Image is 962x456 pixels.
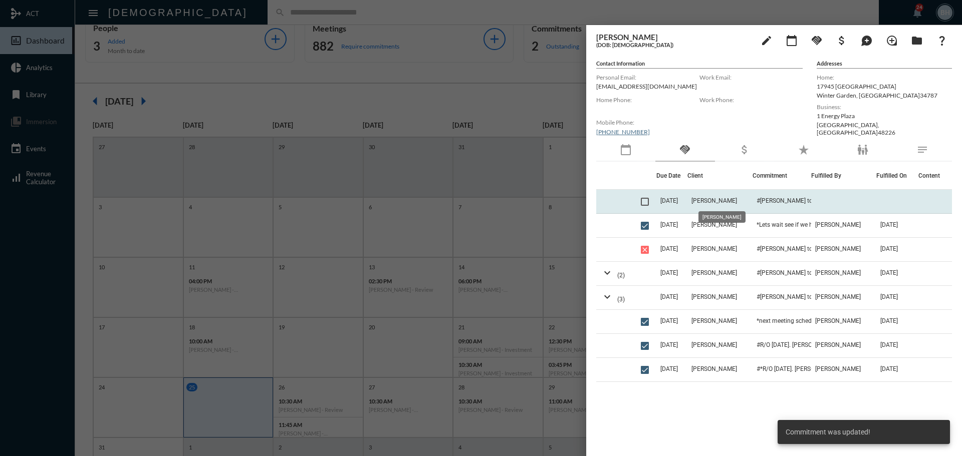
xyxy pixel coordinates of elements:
[596,119,699,126] label: Mobile Phone:
[660,341,678,348] span: [DATE]
[596,74,699,81] label: Personal Email:
[660,221,678,228] span: [DATE]
[691,365,737,372] span: [PERSON_NAME]
[817,74,952,81] label: Home:
[596,42,752,48] h5: (DOB: [DEMOGRAPHIC_DATA])
[596,128,650,136] a: [PHONE_NUMBER]
[691,389,737,396] span: [PERSON_NAME]
[811,35,823,47] mat-icon: handshake
[660,245,678,252] span: [DATE]
[857,30,877,50] button: Add Mention
[739,144,751,156] mat-icon: attach_money
[757,269,857,276] span: #[PERSON_NAME] to email [DATE] for [PERSON_NAME]'s decision. Email sent 5/29, 6/21 (see notes)
[861,35,873,47] mat-icon: maps_ugc
[857,144,869,156] mat-icon: family_restroom
[782,30,802,50] button: Add meeting
[880,389,898,396] span: [DATE]
[880,269,898,276] span: [DATE]
[617,272,625,279] span: (2)
[832,30,852,50] button: Add Business
[656,162,687,190] th: Due Date
[932,30,952,50] button: What If?
[757,317,857,324] span: *next meeting scheduled for [DATE] Noon. DONE - Send LINK
[757,221,857,228] span: *Lets wait see if we hear from him ...if not email [DATE] to re-schedule
[817,60,952,69] h5: Addresses
[815,389,861,396] span: [PERSON_NAME]
[815,341,861,348] span: [PERSON_NAME]
[660,317,678,324] span: [DATE]
[880,365,898,372] span: [DATE]
[660,389,678,396] span: [DATE]
[691,269,737,276] span: [PERSON_NAME]
[815,245,861,252] span: [PERSON_NAME]
[699,96,803,104] label: Work Phone:
[836,35,848,47] mat-icon: attach_money
[811,162,876,190] th: Fulfilled By
[786,35,798,47] mat-icon: calendar_today
[913,162,952,190] th: Content
[798,144,810,156] mat-icon: star_rate
[660,269,678,276] span: [DATE]
[886,35,898,47] mat-icon: loupe
[691,197,737,204] span: [PERSON_NAME]
[761,35,773,47] mat-icon: edit
[691,245,737,252] span: [PERSON_NAME]
[617,296,625,303] span: (3)
[817,83,952,90] p: 17945 [GEOGRAPHIC_DATA]
[880,341,898,348] span: [DATE]
[753,162,811,190] th: Commitment
[880,245,898,252] span: [DATE]
[601,291,613,303] mat-icon: expand_more
[880,293,898,300] span: [DATE]
[757,30,777,50] button: edit person
[757,365,857,372] span: #*R/O [DATE]. [PERSON_NAME] to contact [PERSON_NAME] on [DATE]. REMINDER SENT10/2
[596,96,699,104] label: Home Phone:
[660,293,678,300] span: [DATE]
[757,197,857,204] span: #[PERSON_NAME] to reach out if we have not heard from him by [DATE]. Email sent 8/25
[936,35,948,47] mat-icon: question_mark
[698,211,746,223] div: [PERSON_NAME]
[786,427,870,437] span: Commitment was updated!
[691,293,737,300] span: [PERSON_NAME]
[757,341,857,348] span: #R/O [DATE]. [PERSON_NAME] to contact [PERSON_NAME] on [DATE]. [PERSON_NAME] is Handling
[880,317,898,324] span: [DATE]
[596,33,752,42] h3: [PERSON_NAME]
[815,221,861,228] span: [PERSON_NAME]
[757,293,857,300] span: #[PERSON_NAME] to R/O [DATE] (see notes)
[660,365,678,372] span: [DATE]
[660,197,678,204] span: [DATE]
[815,269,861,276] span: [PERSON_NAME]
[687,162,753,190] th: Client
[911,35,923,47] mat-icon: folder
[757,245,857,252] span: #[PERSON_NAME] to email [DATE] for [PERSON_NAME]'s decision. Email sent 5/29, 6/21, 8/1
[596,83,699,90] p: [EMAIL_ADDRESS][DOMAIN_NAME]
[880,221,898,228] span: [DATE]
[817,112,952,120] p: 1 Energy Plaza
[815,317,861,324] span: [PERSON_NAME]
[757,389,857,396] span: *email [PERSON_NAME] to schedule next meeting for September. 1st email sent 7/27
[815,293,861,300] span: [PERSON_NAME]
[815,365,861,372] span: [PERSON_NAME]
[817,92,952,99] p: Winter Garden , [GEOGRAPHIC_DATA] 34787
[876,162,913,190] th: Fulfilled On
[817,121,952,136] p: [GEOGRAPHIC_DATA] , [GEOGRAPHIC_DATA] 48226
[691,317,737,324] span: [PERSON_NAME]
[679,144,691,156] mat-icon: handshake
[601,267,613,279] mat-icon: expand_more
[882,30,902,50] button: Add Introduction
[691,341,737,348] span: [PERSON_NAME]
[916,144,928,156] mat-icon: notes
[620,144,632,156] mat-icon: calendar_today
[817,103,952,111] label: Business:
[907,30,927,50] button: Archives
[807,30,827,50] button: Add Commitment
[699,74,803,81] label: Work Email:
[596,60,803,69] h5: Contact Information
